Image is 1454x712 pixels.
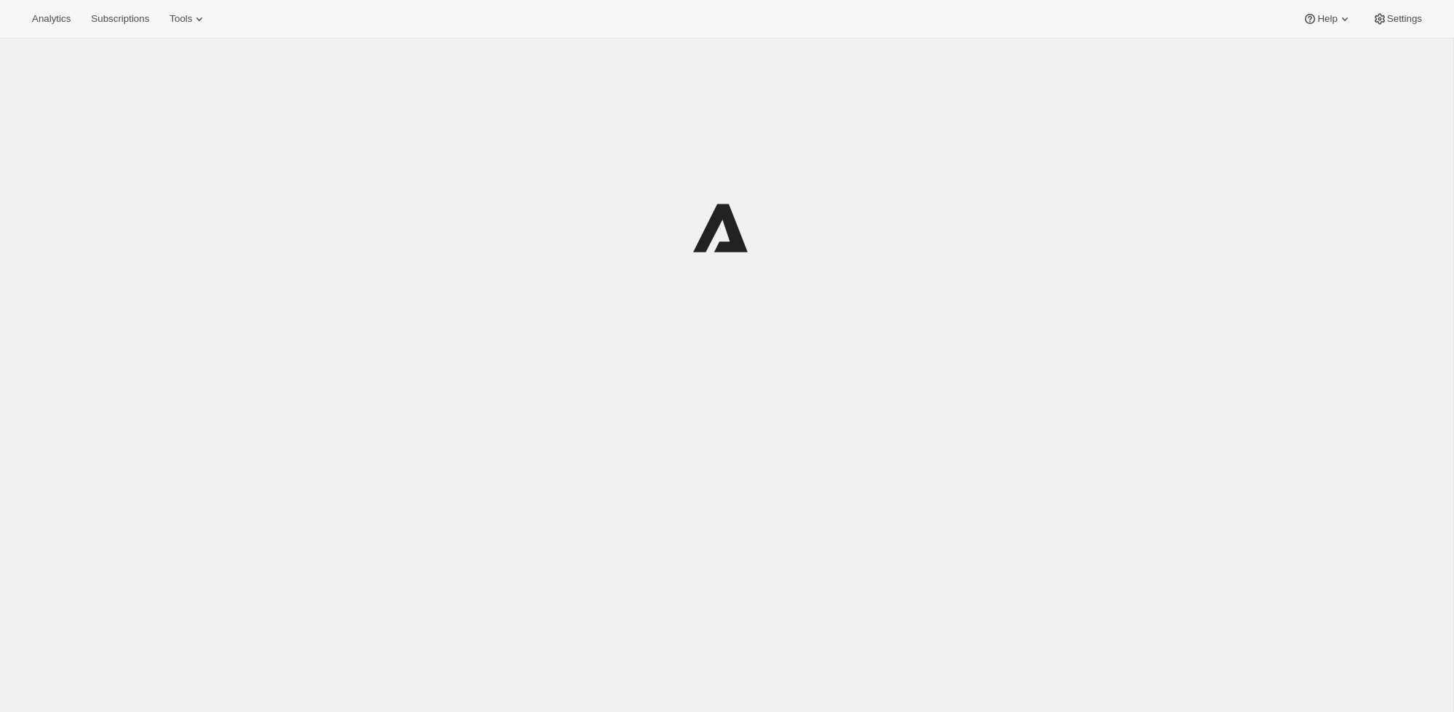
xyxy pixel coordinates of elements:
button: Subscriptions [82,9,158,29]
span: Tools [169,13,192,25]
button: Settings [1364,9,1431,29]
span: Subscriptions [91,13,149,25]
span: Help [1317,13,1337,25]
button: Analytics [23,9,79,29]
span: Analytics [32,13,71,25]
button: Help [1294,9,1360,29]
span: Settings [1387,13,1422,25]
button: Tools [161,9,215,29]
